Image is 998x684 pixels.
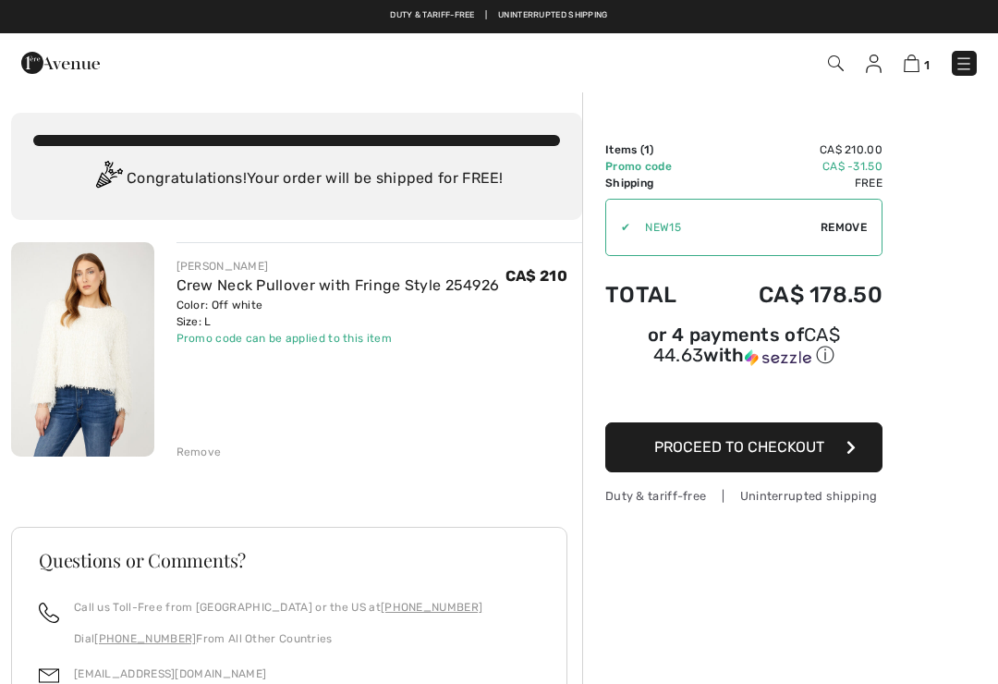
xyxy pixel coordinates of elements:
img: Crew Neck Pullover with Fringe Style 254926 [11,242,154,457]
div: ✔ [606,219,630,236]
td: CA$ 210.00 [707,141,882,158]
a: Crew Neck Pullover with Fringe Style 254926 [176,276,500,294]
img: Shopping Bag [904,55,919,72]
td: Items ( ) [605,141,707,158]
td: Promo code [605,158,707,175]
td: Free [707,175,882,191]
img: 1ère Avenue [21,44,100,81]
td: Total [605,263,707,326]
span: Remove [821,219,867,236]
a: [PHONE_NUMBER] [94,632,196,645]
div: Promo code can be applied to this item [176,330,500,347]
td: Shipping [605,175,707,191]
img: call [39,603,59,623]
span: Proceed to Checkout [654,438,824,456]
img: Search [828,55,844,71]
a: [EMAIL_ADDRESS][DOMAIN_NAME] [74,667,266,680]
span: CA$ 44.63 [653,324,840,366]
button: Proceed to Checkout [605,422,882,472]
img: Menu [955,55,973,73]
a: 1ère Avenue [21,53,100,70]
div: [PERSON_NAME] [176,258,500,275]
input: Promo code [630,200,821,255]
td: CA$ -31.50 [707,158,882,175]
p: Call us Toll-Free from [GEOGRAPHIC_DATA] or the US at [74,599,482,616]
iframe: PayPal-paypal [605,374,882,416]
img: Sezzle [745,349,811,366]
div: Congratulations! Your order will be shipped for FREE! [33,161,560,198]
div: or 4 payments ofCA$ 44.63withSezzle Click to learn more about Sezzle [605,326,882,374]
td: CA$ 178.50 [707,263,882,326]
div: Color: Off white Size: L [176,297,500,330]
span: 1 [924,58,930,72]
a: 1 [904,52,930,74]
img: Congratulation2.svg [90,161,127,198]
img: My Info [866,55,882,73]
span: CA$ 210 [505,267,567,285]
div: or 4 payments of with [605,326,882,368]
p: Dial From All Other Countries [74,630,482,647]
div: Duty & tariff-free | Uninterrupted shipping [605,487,882,505]
span: 1 [644,143,650,156]
a: [PHONE_NUMBER] [381,601,482,614]
h3: Questions or Comments? [39,551,540,569]
div: Remove [176,444,222,460]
